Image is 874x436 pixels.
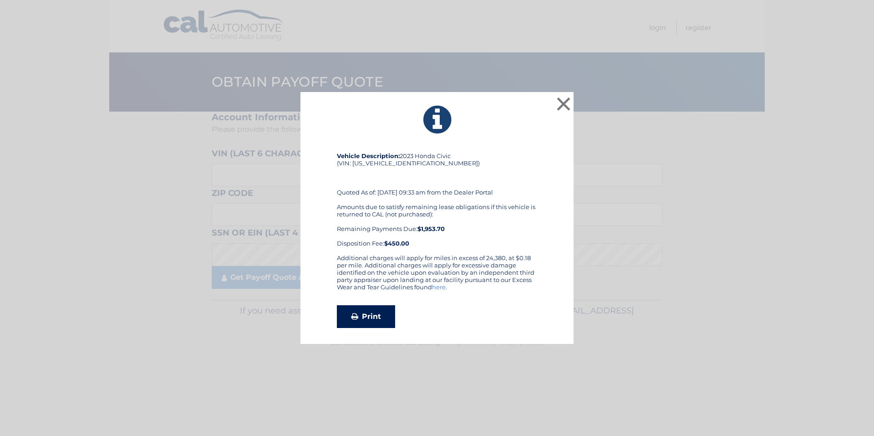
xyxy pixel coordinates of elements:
a: here [432,283,446,291]
div: 2023 Honda Civic (VIN: [US_VEHICLE_IDENTIFICATION_NUMBER]) Quoted As of: [DATE] 09:33 am from the... [337,152,537,254]
strong: $450.00 [384,240,409,247]
div: Additional charges will apply for miles in excess of 24,380, at $0.18 per mile. Additional charge... [337,254,537,298]
b: $1,953.70 [417,225,445,232]
a: Print [337,305,395,328]
div: Amounts due to satisfy remaining lease obligations if this vehicle is returned to CAL (not purcha... [337,203,537,247]
strong: Vehicle Description: [337,152,400,159]
button: × [554,95,573,113]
